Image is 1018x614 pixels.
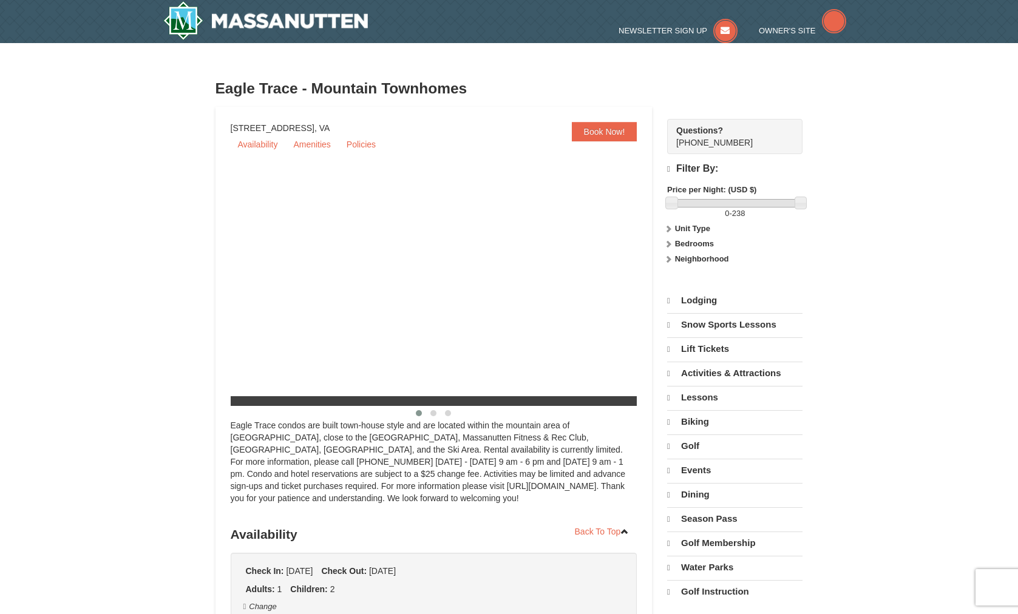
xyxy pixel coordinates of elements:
[231,522,637,547] h3: Availability
[675,224,710,233] strong: Unit Type
[667,163,803,175] h4: Filter By:
[667,459,803,482] a: Events
[619,26,738,35] a: Newsletter Sign Up
[667,337,803,360] a: Lift Tickets
[667,556,803,579] a: Water Parks
[667,434,803,457] a: Golf
[667,207,803,220] label: -
[286,566,313,576] span: [DATE]
[246,584,275,594] strong: Adults:
[676,124,781,147] span: [PHONE_NUMBER]
[231,135,285,153] a: Availability
[667,483,803,506] a: Dining
[675,254,729,263] strong: Neighborhood
[667,507,803,530] a: Season Pass
[676,126,723,135] strong: Questions?
[667,531,803,555] a: Golf Membership
[667,185,756,194] strong: Price per Night: (USD $)
[163,1,368,40] a: Massanutten Resort
[725,209,729,218] span: 0
[246,566,284,576] strong: Check In:
[243,600,277,613] button: Change
[675,239,714,248] strong: Bedrooms
[667,410,803,433] a: Biking
[667,313,803,336] a: Snow Sports Lessons
[667,386,803,409] a: Lessons
[667,580,803,603] a: Golf Instruction
[667,289,803,312] a: Lodging
[759,26,846,35] a: Owner's Site
[732,209,745,218] span: 238
[277,584,282,594] span: 1
[567,522,637,541] a: Back To Top
[339,135,383,153] a: Policies
[215,76,803,101] h3: Eagle Trace - Mountain Townhomes
[619,26,707,35] span: Newsletter Sign Up
[572,122,637,141] a: Book Now!
[330,584,335,594] span: 2
[290,584,327,594] strong: Children:
[667,362,803,385] a: Activities & Attractions
[759,26,816,35] span: Owner's Site
[163,1,368,40] img: Massanutten Resort Logo
[286,135,338,153] a: Amenities
[231,419,637,516] div: Eagle Trace condos are built town-house style and are located within the mountain area of [GEOGRA...
[321,566,367,576] strong: Check Out:
[369,566,396,576] span: [DATE]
